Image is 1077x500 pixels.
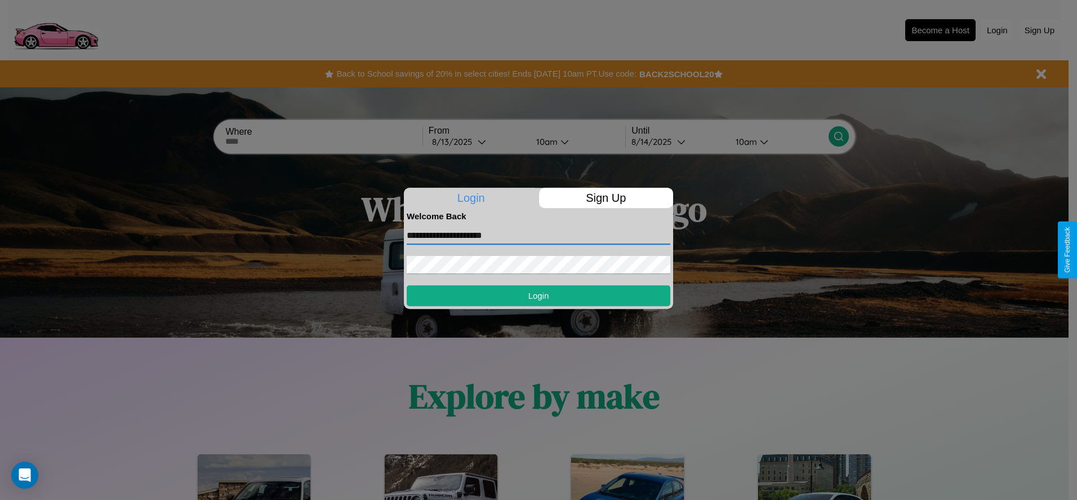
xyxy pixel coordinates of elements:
[11,462,38,489] div: Open Intercom Messenger
[407,285,670,306] button: Login
[539,188,674,208] p: Sign Up
[1063,227,1071,273] div: Give Feedback
[404,188,538,208] p: Login
[407,211,670,221] h4: Welcome Back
